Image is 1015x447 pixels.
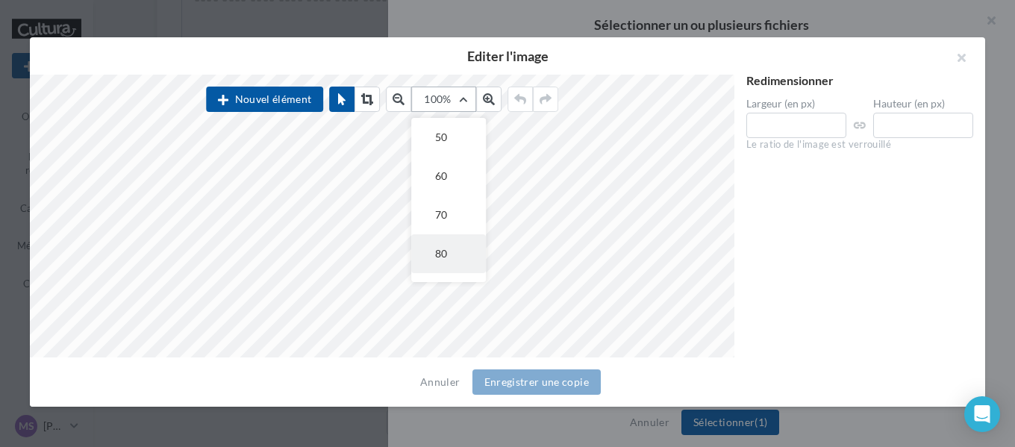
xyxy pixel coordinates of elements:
button: Annuler [414,373,466,391]
span: 50 [435,131,447,143]
div: Open Intercom Messenger [964,396,1000,432]
span: 80 [435,247,447,260]
span: 70 [435,208,447,221]
span: 60 [435,169,447,182]
label: Largeur (en px) [746,99,846,109]
button: 50 [411,118,486,157]
button: 70 [411,196,486,234]
button: 100% [411,87,475,112]
button: Enregistrer une copie [472,369,601,395]
button: 60 [411,157,486,196]
label: Hauteur (en px) [873,99,973,109]
div: Redimensionner [746,75,973,87]
button: 80 [411,234,486,273]
div: Le ratio de l'image est verrouillé [746,138,973,151]
h2: Editer l'image [54,49,961,63]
